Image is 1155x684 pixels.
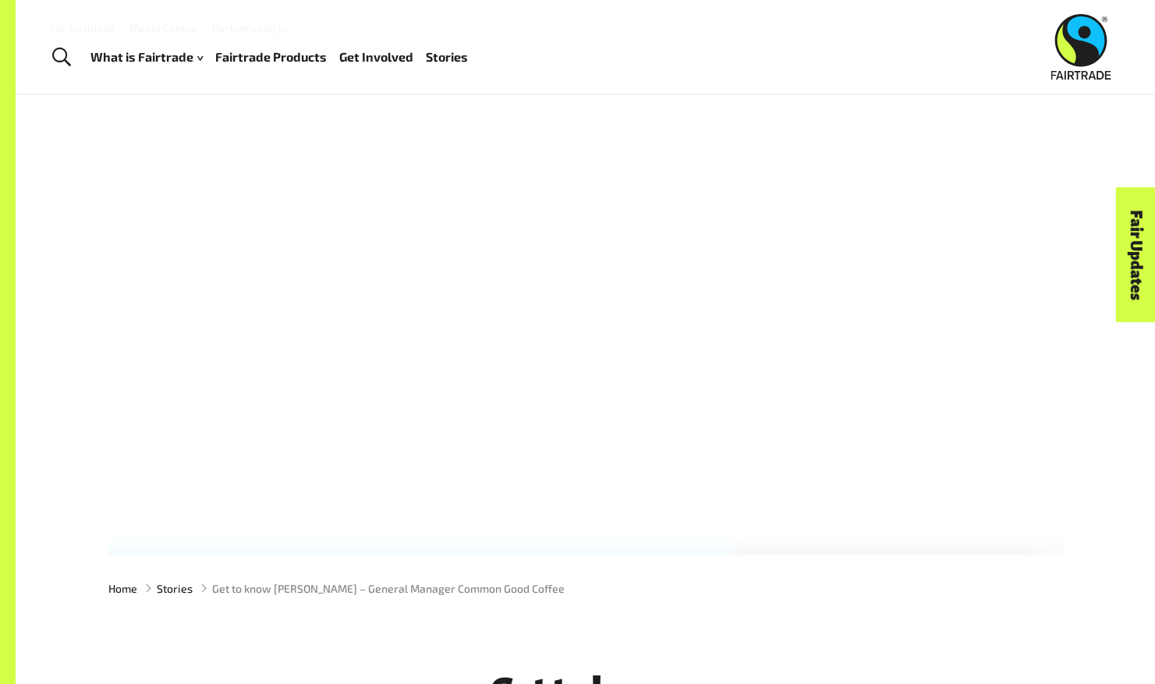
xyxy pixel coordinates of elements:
[157,580,193,597] a: Stories
[426,46,468,69] a: Stories
[108,580,137,597] a: Home
[1051,14,1111,80] img: Fairtrade Australia New Zealand logo
[42,38,80,77] a: Toggle Search
[90,46,203,69] a: What is Fairtrade
[129,21,197,34] a: Media Centre
[339,46,413,69] a: Get Involved
[50,21,114,34] a: For business
[212,580,565,597] span: Get to know [PERSON_NAME] – General Manager Common Good Coffee
[212,21,288,34] a: Partners Log In
[215,46,327,69] a: Fairtrade Products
